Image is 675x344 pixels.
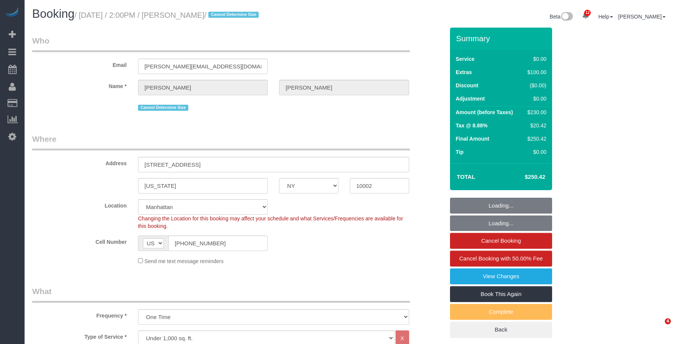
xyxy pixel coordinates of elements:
[578,8,593,24] a: 12
[456,148,464,156] label: Tip
[26,309,132,319] label: Frequency *
[26,59,132,69] label: Email
[450,233,552,249] a: Cancel Booking
[138,80,268,95] input: First Name
[524,55,546,63] div: $0.00
[456,34,548,43] h3: Summary
[26,199,132,209] label: Location
[350,178,409,194] input: Zip Code
[450,322,552,338] a: Back
[450,268,552,284] a: View Changes
[456,82,478,89] label: Discount
[456,108,513,116] label: Amount (before Taxes)
[26,236,132,246] label: Cell Number
[456,135,489,143] label: Final Amount
[456,95,485,102] label: Adjustment
[208,12,259,18] span: Cannot Determine Size
[524,135,546,143] div: $250.42
[5,8,20,18] img: Automaid Logo
[26,80,132,90] label: Name *
[32,7,74,20] span: Booking
[138,178,268,194] input: City
[457,174,475,180] strong: Total
[524,68,546,76] div: $100.00
[524,122,546,129] div: $20.42
[584,10,591,16] span: 12
[502,174,545,180] h4: $250.42
[598,14,613,20] a: Help
[456,68,472,76] label: Extras
[204,11,261,19] span: /
[524,95,546,102] div: $0.00
[450,251,552,267] a: Cancel Booking with 50.00% Fee
[524,108,546,116] div: $230.00
[138,105,188,111] span: Cannot Determine Size
[524,148,546,156] div: $0.00
[524,82,546,89] div: ($0.00)
[168,236,268,251] input: Cell Number
[456,55,475,63] label: Service
[550,14,573,20] a: Beta
[459,255,543,262] span: Cancel Booking with 50.00% Fee
[32,35,410,52] legend: Who
[138,59,268,74] input: Email
[649,318,667,336] iframe: Intercom live chat
[26,157,132,167] label: Address
[74,11,261,19] small: / [DATE] / 2:00PM / [PERSON_NAME]
[456,122,487,129] label: Tax @ 8.88%
[144,258,223,264] span: Send me text message reminders
[26,330,132,341] label: Type of Service *
[32,133,410,150] legend: Where
[138,215,403,229] span: Changing the Location for this booking may affect your schedule and what Services/Frequencies are...
[665,318,671,324] span: 4
[618,14,666,20] a: [PERSON_NAME]
[560,12,573,22] img: New interface
[450,286,552,302] a: Book This Again
[279,80,409,95] input: Last Name
[32,286,410,303] legend: What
